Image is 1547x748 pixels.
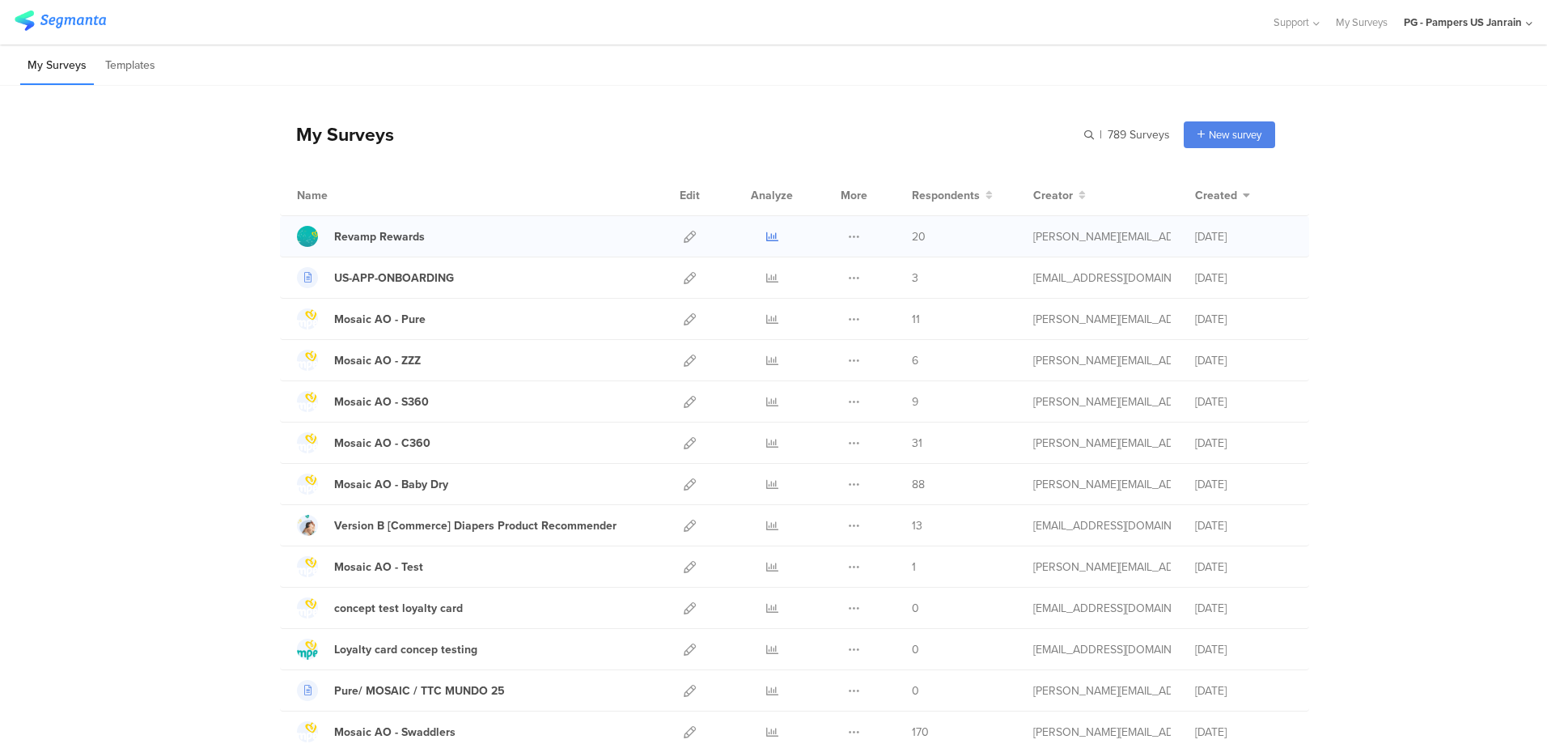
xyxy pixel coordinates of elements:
div: PG - Pampers US Janrain [1404,15,1522,30]
span: | [1097,126,1104,143]
a: Mosaic AO - C360 [297,432,430,453]
div: cardosoteixeiral.c@pg.com [1033,641,1171,658]
a: US-APP-ONBOARDING [297,267,454,288]
div: [DATE] [1195,641,1292,658]
div: [DATE] [1195,393,1292,410]
div: Mosaic AO - Test [334,559,423,576]
span: 31 [912,435,922,452]
div: simanski.c@pg.com [1033,559,1171,576]
a: Revamp Rewards [297,226,425,247]
div: [DATE] [1195,476,1292,493]
div: Loyalty card concep testing [334,641,477,658]
div: cardosoteixeiral.c@pg.com [1033,600,1171,617]
div: [DATE] [1195,600,1292,617]
div: trehorel.p@pg.com [1033,270,1171,287]
div: simanski.c@pg.com [1033,352,1171,369]
div: [DATE] [1195,559,1292,576]
span: 11 [912,311,920,328]
div: Version B [Commerce] Diapers Product Recommender [334,517,617,534]
div: Mosaic AO - C360 [334,435,430,452]
a: Mosaic AO - Baby Dry [297,474,448,495]
span: 88 [912,476,925,493]
div: US-APP-ONBOARDING [334,270,454,287]
div: simanski.c@pg.com [1033,393,1171,410]
button: Respondents [912,187,993,204]
span: 3 [912,270,918,287]
span: Creator [1033,187,1073,204]
div: Mosaic AO - Baby Dry [334,476,448,493]
div: [DATE] [1195,311,1292,328]
div: hougui.yh.1@pg.com [1033,517,1171,534]
li: My Surveys [20,47,94,85]
div: More [837,175,871,215]
div: simanski.c@pg.com [1033,724,1171,741]
span: 0 [912,682,919,699]
a: Version B [Commerce] Diapers Product Recommender [297,515,617,536]
span: 13 [912,517,922,534]
div: [DATE] [1195,517,1292,534]
div: wecker.p@pg.com [1033,228,1171,245]
div: Mosaic AO - ZZZ [334,352,421,369]
span: 20 [912,228,926,245]
div: My Surveys [280,121,394,148]
a: Mosaic AO - ZZZ [297,350,421,371]
div: Mosaic AO - Swaddlers [334,724,456,741]
div: simanski.c@pg.com [1033,311,1171,328]
img: segmanta logo [15,11,106,31]
div: Mosaic AO - Pure [334,311,426,328]
span: Respondents [912,187,980,204]
div: Mosaic AO - S360 [334,393,429,410]
a: Mosaic AO - Swaddlers [297,721,456,742]
span: 0 [912,600,919,617]
span: 1 [912,559,916,576]
span: New survey [1209,127,1261,142]
div: Revamp Rewards [334,228,425,245]
div: simanski.c@pg.com [1033,476,1171,493]
a: Loyalty card concep testing [297,639,477,660]
span: Support [1274,15,1309,30]
div: simanski.c@pg.com [1033,435,1171,452]
div: Name [297,187,394,204]
div: [DATE] [1195,228,1292,245]
div: [DATE] [1195,682,1292,699]
div: [DATE] [1195,435,1292,452]
div: [DATE] [1195,270,1292,287]
a: Mosaic AO - Test [297,556,423,577]
span: 6 [912,352,918,369]
a: concept test loyalty card [297,597,463,618]
span: 789 Surveys [1108,126,1170,143]
a: Mosaic AO - S360 [297,391,429,412]
div: Pure/ MOSAIC / TTC MUNDO 25 [334,682,505,699]
button: Created [1195,187,1250,204]
span: 170 [912,724,929,741]
span: 0 [912,641,919,658]
span: Created [1195,187,1237,204]
div: Analyze [748,175,796,215]
div: Edit [672,175,707,215]
div: [DATE] [1195,352,1292,369]
div: concept test loyalty card [334,600,463,617]
a: Pure/ MOSAIC / TTC MUNDO 25 [297,680,505,701]
li: Templates [98,47,163,85]
button: Creator [1033,187,1086,204]
div: [DATE] [1195,724,1292,741]
span: 9 [912,393,918,410]
a: Mosaic AO - Pure [297,308,426,329]
div: simanski.c@pg.com [1033,682,1171,699]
